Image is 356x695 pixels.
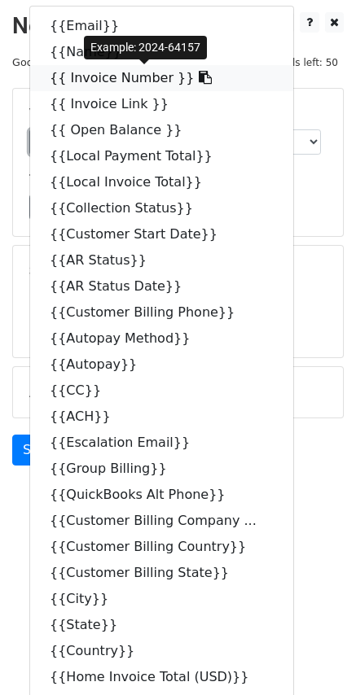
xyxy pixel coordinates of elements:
a: {{ Invoice Number }} [30,65,293,91]
a: {{AR Status}} [30,247,293,273]
a: {{Local Payment Total}} [30,143,293,169]
a: Send [12,435,66,466]
a: {{Group Billing}} [30,456,293,482]
a: {{Customer Start Date}} [30,221,293,247]
a: {{Country}} [30,638,293,664]
a: {{Autopay}} [30,352,293,378]
a: {{State}} [30,612,293,638]
a: {{Customer Billing Phone}} [30,299,293,326]
iframe: Chat Widget [275,617,356,695]
h2: New Campaign [12,12,344,40]
a: {{City}} [30,586,293,612]
a: {{Local Invoice Total}} [30,169,293,195]
div: Example: 2024-64157 [84,36,207,59]
a: {{Escalation Email}} [30,430,293,456]
a: {{Collection Status}} [30,195,293,221]
a: {{AR Status Date}} [30,273,293,299]
a: {{Name}} [30,39,293,65]
a: {{QuickBooks Alt Phone}} [30,482,293,508]
a: {{CC}} [30,378,293,404]
a: {{ Open Balance }} [30,117,293,143]
a: {{Email}} [30,13,293,39]
a: {{Customer Billing Company ... [30,508,293,534]
a: {{Home Invoice Total (USD)}} [30,664,293,690]
a: {{Customer Billing Country}} [30,534,293,560]
a: {{ACH}} [30,404,293,430]
a: {{ Invoice Link }} [30,91,293,117]
a: {{Customer Billing State}} [30,560,293,586]
small: Google Sheet: [12,56,234,68]
a: {{Autopay Method}} [30,326,293,352]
